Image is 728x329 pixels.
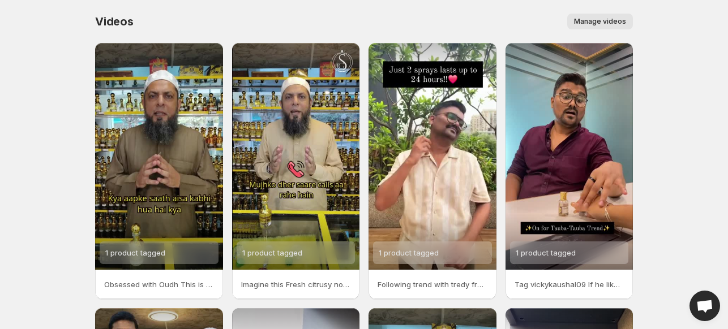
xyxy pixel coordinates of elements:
[104,279,214,290] p: Obsessed with Oudh This is Your Sign Immerse yourself in the opulence of [PERSON_NAME] Gold This ...
[242,248,302,257] span: 1 product tagged
[690,291,720,321] div: Open chat
[378,279,487,290] p: Following trend with tredy fragrance- Whisper Kiss BUY NOW FROM FROM sgperfumes
[379,248,439,257] span: 1 product tagged
[105,248,165,257] span: 1 product tagged
[515,279,624,290] p: Tag vickykaushal09 If he likes our post we will give FREE Luxury SG Perfumes attar to our lucky 5...
[241,279,351,290] p: Imagine this Fresh citrusy notes mingle with the warm sweetness of honey and peach creating an en...
[516,248,576,257] span: 1 product tagged
[574,17,626,26] span: Manage videos
[95,15,134,28] span: Videos
[567,14,633,29] button: Manage videos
